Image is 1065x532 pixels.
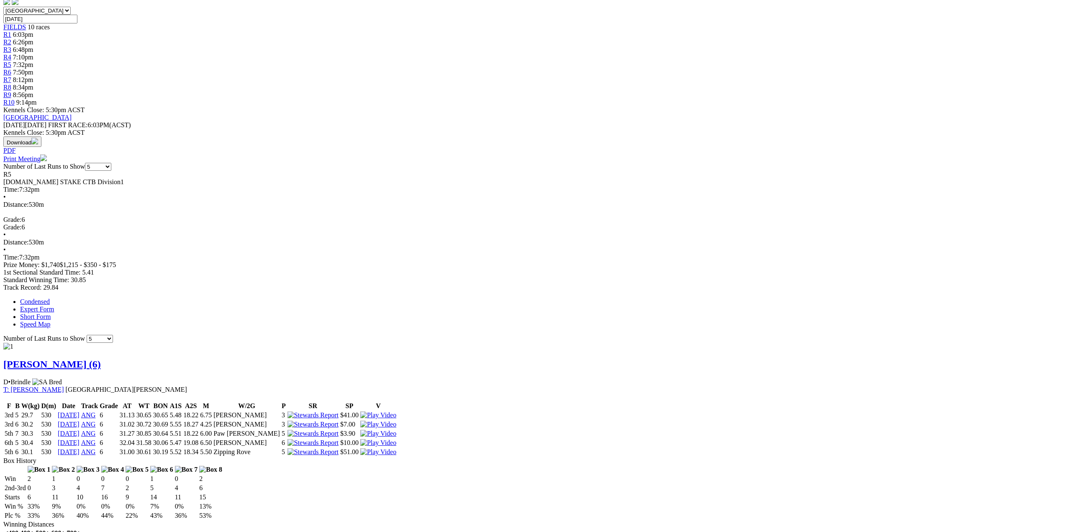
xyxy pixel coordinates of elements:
th: SP [340,402,359,410]
span: 9:14pm [16,99,37,106]
a: Short Form [20,313,51,320]
td: 7% [150,502,174,511]
img: Box 5 [126,466,149,473]
a: R9 [3,91,11,98]
td: 16 [101,493,125,501]
td: 2 [199,475,223,483]
a: PDF [3,147,15,154]
span: 30.85 [71,276,86,283]
a: View replay [360,411,396,419]
span: 10 races [28,23,50,31]
td: 530 [41,448,57,456]
td: 31.00 [119,448,135,456]
td: 3 [51,484,75,492]
a: View replay [360,421,396,428]
td: 5.51 [169,429,182,438]
td: 3rd [4,411,14,419]
td: 6.00 [200,429,212,438]
div: 530m [3,201,1062,208]
span: Grade: [3,216,22,223]
td: 1 [150,475,174,483]
span: [GEOGRAPHIC_DATA][PERSON_NAME] [66,386,187,393]
td: 4 [76,484,100,492]
div: Download [3,147,1062,154]
td: 30.4 [21,439,40,447]
td: 30.72 [136,420,152,429]
img: printer.svg [40,154,47,161]
td: 15 [199,493,223,501]
td: 3 [281,411,286,419]
a: ANG [81,421,96,428]
a: Speed Map [20,321,50,328]
span: • [3,231,6,238]
td: 6 [281,439,286,447]
a: R8 [3,84,11,91]
td: 6 [99,439,118,447]
td: 5.47 [169,439,182,447]
td: 30.85 [136,429,152,438]
span: Track Record: [3,284,41,291]
span: 6:26pm [13,39,33,46]
td: 22% [125,511,149,520]
td: 0% [76,502,100,511]
span: Time: [3,186,19,193]
td: 30.65 [136,411,152,419]
a: [PERSON_NAME] (6) [3,359,101,370]
td: Win % [4,502,26,511]
input: Select date [3,15,77,23]
span: R10 [3,99,15,106]
td: 32.04 [119,439,135,447]
td: 33% [27,511,51,520]
span: 8:12pm [13,76,33,83]
td: 3rd [4,420,14,429]
td: 2 [27,475,51,483]
img: Box 1 [28,466,51,473]
td: 2 [125,484,149,492]
span: 7:10pm [13,54,33,61]
td: $10.00 [340,439,359,447]
td: 43% [150,511,174,520]
td: 31.58 [136,439,152,447]
td: $51.00 [340,448,359,456]
div: Box History [3,457,1062,465]
td: 5 [15,411,20,419]
img: Play Video [360,421,396,428]
th: F [4,402,14,410]
td: Plc % [4,511,26,520]
td: 9 [125,493,149,501]
a: Condensed [20,298,50,305]
td: [PERSON_NAME] [213,411,280,419]
td: 0 [27,484,51,492]
td: $3.90 [340,429,359,438]
img: Box 8 [199,466,222,473]
img: Stewards Report [287,448,339,456]
td: 5 [150,484,174,492]
a: R5 [3,61,11,68]
div: Number of Last Runs to Show [3,163,1062,171]
th: AT [119,402,135,410]
a: [DATE] [58,421,80,428]
span: 29.84 [43,284,58,291]
td: 19.08 [183,439,199,447]
a: T: [PERSON_NAME] [3,386,64,393]
img: Stewards Report [287,430,339,437]
td: Zipping Rove [213,448,280,456]
a: R1 [3,31,11,38]
td: $7.00 [340,420,359,429]
img: Box 7 [175,466,198,473]
div: 530m [3,239,1062,246]
span: R7 [3,76,11,83]
th: B [15,402,20,410]
td: 6th [4,439,14,447]
td: Starts [4,493,26,501]
a: R3 [3,46,11,53]
th: Date [57,402,80,410]
td: 0 [76,475,100,483]
td: 30.3 [21,429,40,438]
span: Distance: [3,201,28,208]
div: Winning Distances [3,521,1062,528]
td: 5th [4,448,14,456]
span: Standard Winning Time: [3,276,69,283]
td: 7 [101,484,125,492]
